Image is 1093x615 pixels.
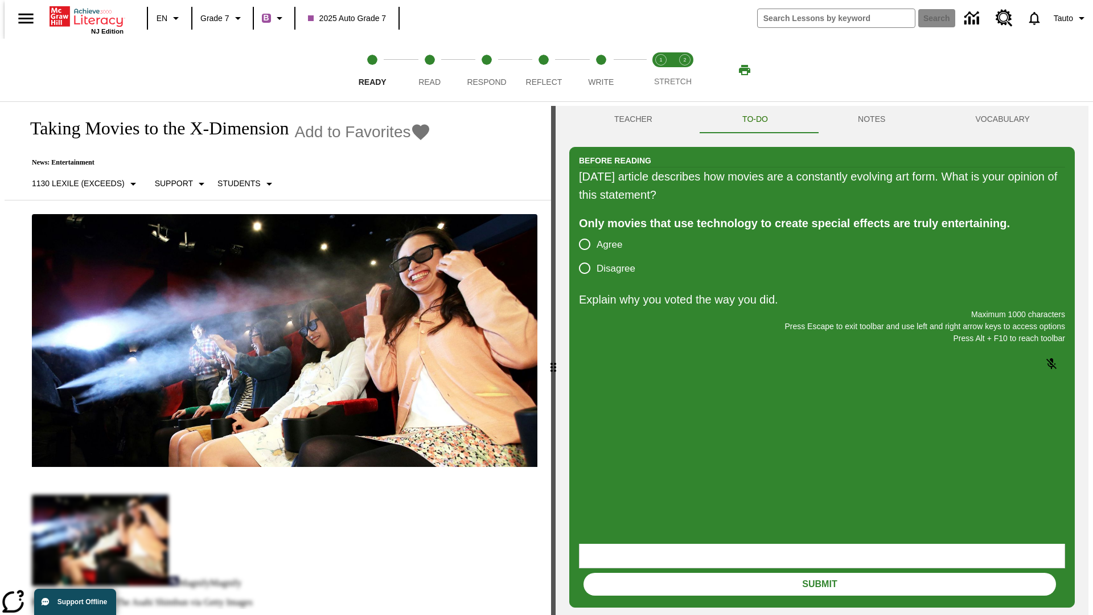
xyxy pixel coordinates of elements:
[958,3,989,34] a: Data Center
[217,178,260,190] p: Students
[91,28,124,35] span: NJ Edition
[579,214,1065,232] div: Only movies that use technology to create special effects are truly entertaining.
[569,106,1075,133] div: Instructional Panel Tabs
[34,589,116,615] button: Support Offline
[584,573,1056,596] button: Submit
[295,122,432,142] button: Add to Favorites - Taking Movies to the X-Dimension
[659,57,662,63] text: 1
[813,106,930,133] button: NOTES
[151,8,188,28] button: Language: EN, Select a language
[989,3,1020,34] a: Resource Center, Will open in new tab
[758,9,915,27] input: search field
[683,57,686,63] text: 2
[50,4,124,35] div: Home
[1038,350,1065,378] button: Click to activate and allow voice recognition
[930,106,1075,133] button: VOCABULARY
[1020,3,1049,33] a: Notifications
[597,237,622,252] span: Agree
[264,11,269,25] span: B
[155,178,193,190] p: Support
[579,333,1065,345] p: Press Alt + F10 to reach toolbar
[418,77,441,87] span: Read
[668,39,701,101] button: Stretch Respond step 2 of 2
[579,154,651,167] h2: Before Reading
[1054,13,1073,24] span: Tauto
[18,118,289,139] h1: Taking Movies to the X-Dimension
[579,321,1065,333] p: Press Escape to exit toolbar and use left and right arrow keys to access options
[467,77,506,87] span: Respond
[588,77,614,87] span: Write
[339,39,405,101] button: Ready step 1 of 5
[511,39,577,101] button: Reflect step 4 of 5
[569,106,697,133] button: Teacher
[697,106,813,133] button: TO-DO
[1049,8,1093,28] button: Profile/Settings
[597,261,635,276] span: Disagree
[5,9,166,19] body: Explain why you voted the way you did. Maximum 1000 characters Press Alt + F10 to reach toolbar P...
[18,158,431,167] p: News: Entertainment
[644,39,677,101] button: Stretch Read step 1 of 2
[654,77,692,86] span: STRETCH
[568,39,634,101] button: Write step 5 of 5
[556,106,1088,615] div: activity
[150,174,213,194] button: Scaffolds, Support
[396,39,462,101] button: Read step 2 of 5
[579,309,1065,321] p: Maximum 1000 characters
[257,8,291,28] button: Boost Class color is purple. Change class color
[9,2,43,35] button: Open side menu
[5,106,551,609] div: reading
[308,13,387,24] span: 2025 Auto Grade 7
[454,39,520,101] button: Respond step 3 of 5
[27,174,145,194] button: Select Lexile, 1130 Lexile (Exceeds)
[32,214,537,467] img: Panel in front of the seats sprays water mist to the happy audience at a 4DX-equipped theater.
[579,232,644,280] div: poll
[32,178,125,190] p: 1130 Lexile (Exceeds)
[551,106,556,615] div: Press Enter or Spacebar and then press right and left arrow keys to move the slider
[196,8,249,28] button: Grade: Grade 7, Select a grade
[526,77,562,87] span: Reflect
[213,174,280,194] button: Select Student
[157,13,167,24] span: EN
[579,167,1065,204] div: [DATE] article describes how movies are a constantly evolving art form. What is your opinion of t...
[359,77,387,87] span: Ready
[579,290,1065,309] p: Explain why you voted the way you did.
[200,13,229,24] span: Grade 7
[295,123,411,141] span: Add to Favorites
[726,60,763,80] button: Print
[57,598,107,606] span: Support Offline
